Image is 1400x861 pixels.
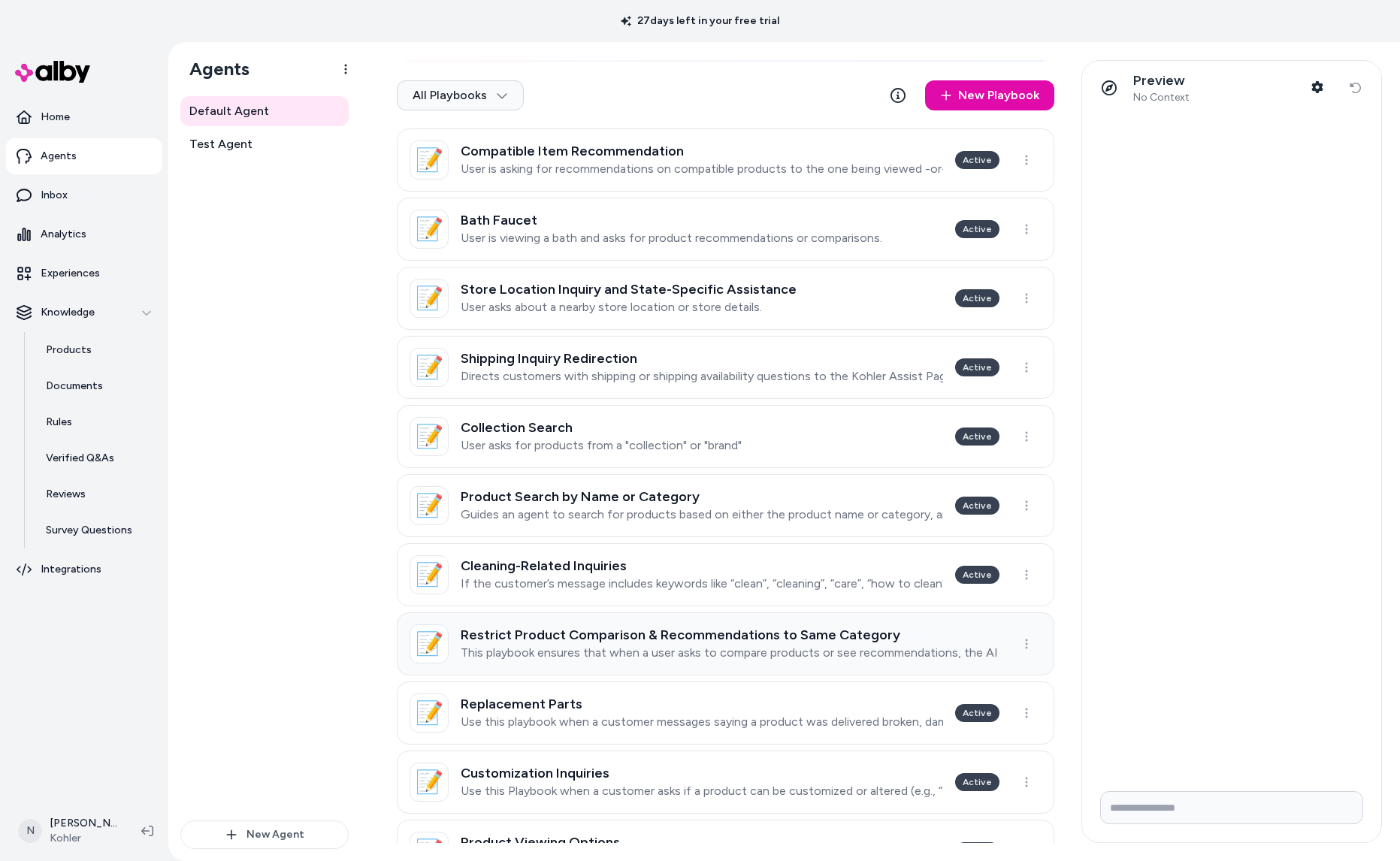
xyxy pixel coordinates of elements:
div: 📝 [410,210,449,249]
a: Rules [31,404,162,440]
span: Default Agent [189,102,269,120]
h3: Restrict Product Comparison & Recommendations to Same Category [461,627,999,642]
div: 📝 [410,279,449,318]
a: 📝Collection SearchUser asks for products from a "collection" or "brand"Active [397,405,1054,468]
p: Home [41,110,70,125]
p: This playbook ensures that when a user asks to compare products or see recommendations, the AI li... [461,645,999,660]
p: Products [46,343,92,358]
div: 📝 [410,763,449,802]
a: 📝Bath FaucetUser is viewing a bath and asks for product recommendations or comparisons.Active [397,198,1054,261]
p: User is asking for recommendations on compatible products to the one being viewed -or- asks if a ... [461,162,943,177]
h3: Product Search by Name or Category [461,489,943,504]
a: Home [6,99,162,135]
button: All Playbooks [397,80,524,110]
p: User asks about a nearby store location or store details. [461,300,797,315]
span: No Context [1133,91,1190,104]
div: Active [955,427,999,446]
a: Inbox [6,177,162,213]
p: Use this playbook when a customer messages saying a product was delivered broken, damaged, or tha... [461,714,943,730]
h3: Replacement Parts [461,696,943,711]
h3: Compatible Item Recommendation [461,143,943,159]
p: [PERSON_NAME] [50,816,117,831]
a: Default Agent [180,96,349,126]
p: Integrations [41,562,101,577]
span: All Playbooks [413,88,508,103]
button: New Agent [180,820,349,849]
div: 📝 [410,417,449,456]
div: 📝 [410,555,449,594]
a: Agents [6,138,162,174]
a: Analytics [6,216,162,252]
span: N [18,819,42,843]
p: Use this Playbook when a customer asks if a product can be customized or altered (e.g., “Can I pe... [461,784,943,799]
p: Directs customers with shipping or shipping availability questions to the Kohler Assist Page. [461,369,943,384]
h3: Product Viewing Options [461,835,943,850]
div: 📝 [410,693,449,733]
div: Active [955,566,999,584]
p: Analytics [41,227,86,242]
p: User asks for products from a "collection" or "brand" [461,438,742,453]
a: Products [31,332,162,368]
a: Reviews [31,476,162,512]
h3: Cleaning-Related Inquiries [461,558,943,573]
a: Documents [31,368,162,404]
div: Active [955,358,999,376]
a: New Playbook [925,80,1054,110]
input: Write your prompt here [1100,791,1363,824]
p: Preview [1133,72,1190,89]
div: Active [955,842,999,860]
a: 📝Replacement PartsUse this playbook when a customer messages saying a product was delivered broke... [397,681,1054,745]
p: Inbox [41,188,68,203]
button: N[PERSON_NAME]Kohler [9,807,129,855]
h3: Store Location Inquiry and State-Specific Assistance [461,282,797,297]
a: Verified Q&As [31,440,162,476]
a: 📝Customization InquiriesUse this Playbook when a customer asks if a product can be customized or ... [397,751,1054,814]
a: 📝Compatible Item RecommendationUser is asking for recommendations on compatible products to the o... [397,128,1054,192]
h1: Agents [177,58,249,80]
p: Agents [41,149,77,164]
p: Guides an agent to search for products based on either the product name or category, and assists ... [461,507,943,522]
h3: Bath Faucet [461,213,882,228]
p: 27 days left in your free trial [612,14,788,29]
a: 📝Store Location Inquiry and State-Specific AssistanceUser asks about a nearby store location or s... [397,267,1054,330]
p: Documents [46,379,103,394]
button: Knowledge [6,295,162,331]
div: Active [955,220,999,238]
a: 📝Cleaning-Related InquiriesIf the customer’s message includes keywords like “clean”, “cleaning”, ... [397,543,1054,606]
h3: Customization Inquiries [461,766,943,781]
a: 📝Restrict Product Comparison & Recommendations to Same CategoryThis playbook ensures that when a ... [397,612,1054,675]
div: Active [955,773,999,791]
a: 📝Product Search by Name or CategoryGuides an agent to search for products based on either the pro... [397,474,1054,537]
p: Experiences [41,266,100,281]
p: Survey Questions [46,523,132,538]
div: Active [955,151,999,169]
span: Test Agent [189,135,252,153]
a: Integrations [6,551,162,588]
p: If the customer’s message includes keywords like “clean”, “cleaning”, “care”, “how to clean”, “ma... [461,576,943,591]
div: 📝 [410,348,449,387]
p: User is viewing a bath and asks for product recommendations or comparisons. [461,231,882,246]
div: 📝 [410,486,449,525]
p: Reviews [46,487,86,502]
div: Active [955,289,999,307]
div: Active [955,704,999,722]
p: Knowledge [41,305,95,320]
div: Active [955,497,999,515]
a: Experiences [6,255,162,292]
h3: Collection Search [461,420,742,435]
a: Survey Questions [31,512,162,548]
a: Test Agent [180,129,349,159]
div: 📝 [410,624,449,663]
img: alby Logo [15,61,90,83]
p: Rules [46,415,72,430]
span: Kohler [50,831,117,846]
h3: Shipping Inquiry Redirection [461,351,943,366]
p: Verified Q&As [46,451,114,466]
div: 📝 [410,140,449,180]
a: 📝Shipping Inquiry RedirectionDirects customers with shipping or shipping availability questions t... [397,336,1054,399]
